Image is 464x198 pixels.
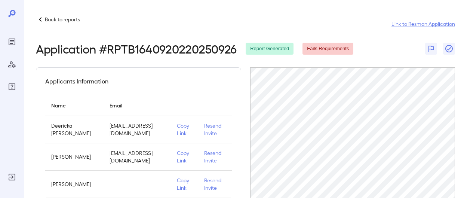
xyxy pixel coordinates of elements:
div: Reports [6,36,18,48]
button: Flag Report [425,43,437,55]
p: Deericka [PERSON_NAME] [51,122,98,137]
p: Resend Invite [204,177,225,192]
button: Close Report [443,43,455,55]
h5: Applicants Information [45,77,108,86]
th: Email [104,95,171,116]
p: Copy Link [177,122,193,137]
p: Copy Link [177,177,193,192]
div: FAQ [6,81,18,93]
p: Back to reports [45,16,80,23]
p: [EMAIL_ADDRESS][DOMAIN_NAME] [110,122,165,137]
div: Log Out [6,171,18,183]
a: Link to Resman Application [391,20,455,28]
p: [PERSON_NAME] [51,153,98,161]
h2: Application # RPTB1640920220250926 [36,42,237,55]
th: Name [45,95,104,116]
span: Fails Requirements [302,45,353,52]
table: simple table [45,95,232,198]
div: Manage Users [6,58,18,70]
p: [EMAIL_ADDRESS][DOMAIN_NAME] [110,149,165,164]
p: Copy Link [177,149,193,164]
span: Report Generated [246,45,294,52]
p: Resend Invite [204,149,225,164]
p: Resend Invite [204,122,225,137]
p: [PERSON_NAME] [51,180,98,188]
